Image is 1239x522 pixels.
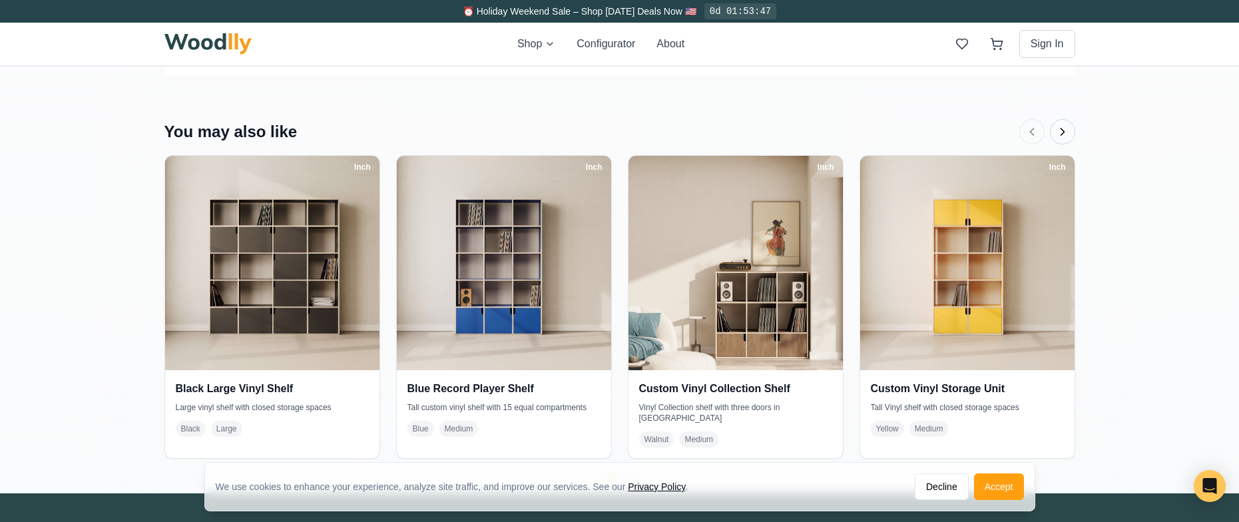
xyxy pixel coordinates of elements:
span: Width [1021,216,1048,230]
span: +5" [1202,174,1218,186]
input: Color Off [1183,461,1210,474]
div: Inch [1043,160,1072,174]
h4: Black Large Vinyl Shelf [176,381,369,397]
p: Large vinyl shelf with closed storage spaces [176,402,369,413]
img: Custom Vinyl Collection Shelf [628,156,843,370]
button: Accept [974,473,1024,500]
div: Open Intercom Messenger [1194,470,1226,502]
input: Off [1085,461,1111,474]
span: Walnut [639,431,674,447]
span: Vertical Position [1021,155,1095,169]
button: Add to Cart [1021,491,1218,521]
button: Style 2 [1122,111,1218,136]
span: -5" [1021,174,1032,186]
button: 11" [1021,336,1116,362]
h4: Blue Record Player Shelf [407,381,601,397]
span: Medium [679,431,718,447]
button: Blue [1190,395,1212,418]
h1: Click to rename [1021,19,1133,39]
button: View Gallery [27,455,53,482]
span: Off [1021,461,1078,475]
button: Next products [1050,119,1075,144]
span: Center [1186,155,1218,169]
button: Pick Your Discount [215,20,294,33]
span: ⏰ Holiday Weekend Sale – Shop [DATE] Deals Now 🇺🇸 [463,6,696,17]
img: Woodlly [164,33,252,55]
button: Sign In [1019,30,1075,58]
button: Yellow [1106,395,1128,418]
div: We use cookies to enhance your experience, analyze site traffic, and improve our services. See our . [216,480,699,493]
button: 25% off [164,17,210,37]
span: 33 " [1175,267,1196,281]
img: Custom Vinyl Storage Unit [860,156,1075,370]
span: Yellow [871,421,904,437]
span: Medium [909,421,949,437]
img: Gallery [27,455,53,482]
div: Inch [580,160,609,174]
button: NEW [1022,395,1045,418]
span: Blue [407,421,434,437]
div: Inch [812,160,840,174]
span: Large [211,421,242,437]
span: Modern [1154,75,1184,87]
button: Shop [517,36,555,52]
p: Vinyl Collection shelf with three doors in [GEOGRAPHIC_DATA] [639,402,832,423]
h4: Custom Vinyl Collection Shelf [639,381,832,397]
button: Previous products [1019,119,1045,144]
p: Tall Vinyl shelf with closed storage spaces [871,402,1064,413]
button: Configurator [577,36,635,52]
img: Blue Record Player Shelf [397,156,611,370]
button: Toggle price visibility [37,16,59,37]
span: NEW [1023,388,1044,397]
img: Black Large Vinyl Shelf [165,156,379,370]
span: Black [176,421,206,437]
h4: Custom Vinyl Storage Unit [871,381,1064,397]
button: Black [1050,395,1073,418]
span: Center [1102,174,1132,186]
span: Color Off [1119,461,1176,475]
button: White [1078,395,1101,418]
span: Height [1021,267,1051,281]
span: Depth [1021,317,1049,331]
button: About [656,36,684,52]
span: Medium [439,421,479,437]
div: Inch [348,160,377,174]
div: 0d 01:53:47 [704,3,776,19]
button: Decline [915,473,969,500]
span: 72 " [1175,216,1196,230]
h4: Back Panel [1021,439,1218,453]
button: Open All Doors and Drawers [27,489,53,515]
button: Style 1 [1021,111,1116,136]
span: Classic [1055,75,1083,87]
h3: You may also like [164,121,298,142]
button: Green [1133,395,1157,419]
a: Privacy Policy [628,481,685,492]
button: 15" [1122,336,1218,362]
button: Red [1162,395,1184,418]
p: Tall custom vinyl shelf with 15 equal compartments [407,402,601,413]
